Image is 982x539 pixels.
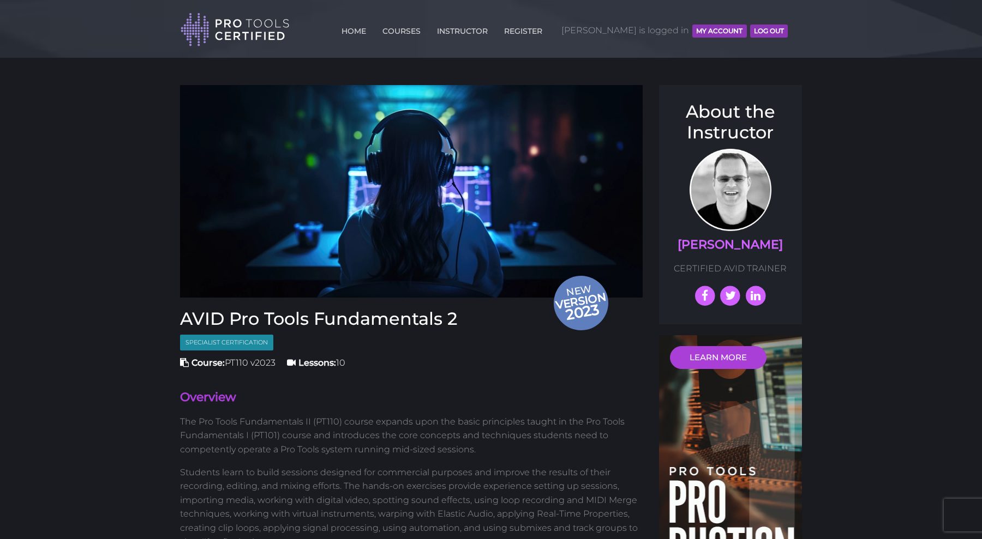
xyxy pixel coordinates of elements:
p: CERTIFIED AVID TRAINER [670,262,792,276]
span: Specialist Certification [180,335,273,350]
a: HOME [339,20,369,38]
button: Log Out [750,25,788,38]
span: version [553,293,608,308]
span: New [553,282,611,325]
p: The Pro Tools Fundamentals II (PT110) course expands upon the basic principles taught in the Pro ... [180,415,643,457]
a: INSTRUCTOR [434,20,490,38]
strong: Lessons: [298,358,336,368]
h4: Overview [180,389,643,406]
a: COURSES [380,20,423,38]
span: PT110 v2023 [180,358,276,368]
h3: AVID Pro Tools Fundamentals 2 [180,308,643,329]
a: REGISTER [501,20,545,38]
span: 10 [287,358,345,368]
span: [PERSON_NAME] is logged in [561,14,788,47]
h3: About the Instructor [670,101,792,143]
img: Pro Tools Certified Logo [181,12,290,47]
a: [PERSON_NAME] [678,237,783,252]
button: MY ACCOUNT [692,25,746,38]
img: Fundamentals 2 Course [180,85,643,298]
strong: Course: [191,358,225,368]
a: LEARN MORE [670,346,767,369]
img: Prof. Scott [690,149,771,231]
span: 2023 [554,299,611,325]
